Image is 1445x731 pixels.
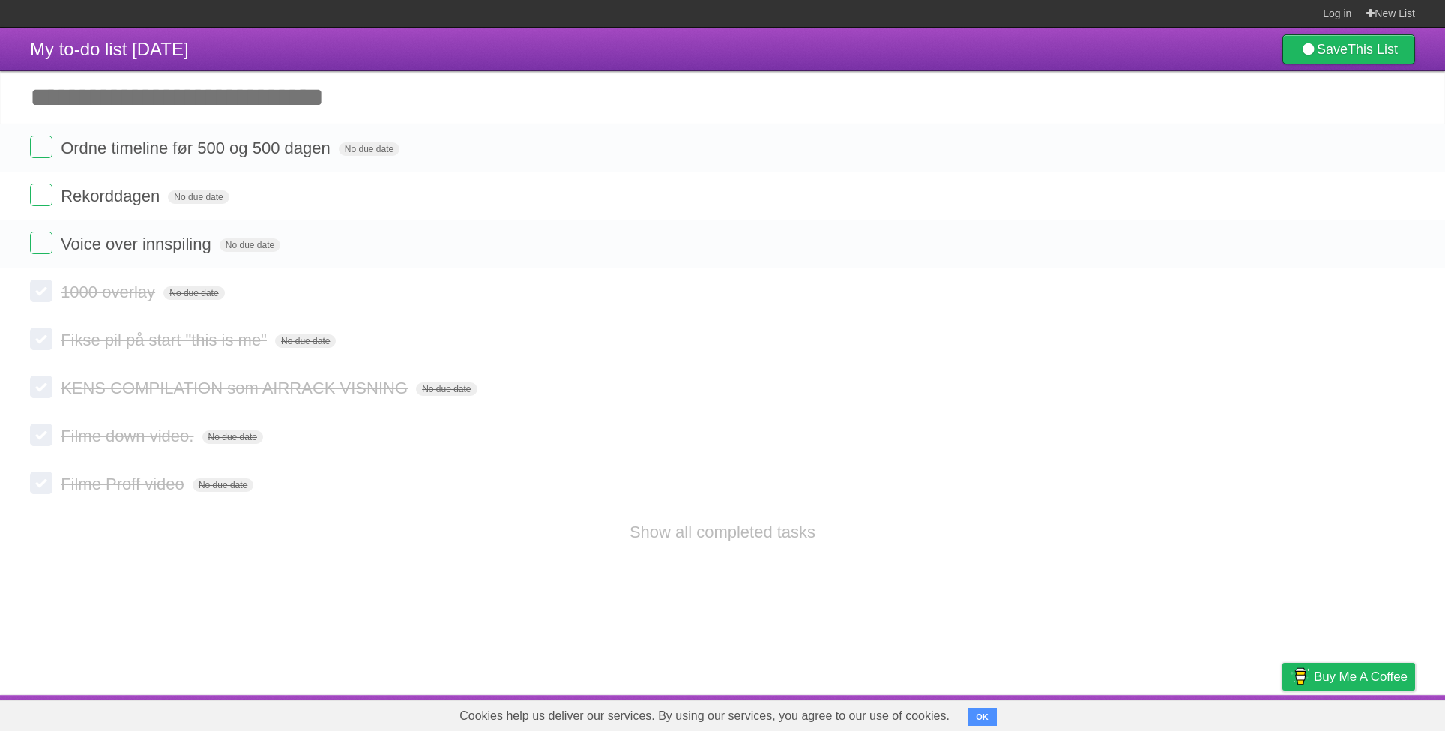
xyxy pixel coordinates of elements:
[61,475,188,493] span: Filme Proff video
[30,136,52,158] label: Done
[61,427,197,445] span: Filme down video.
[30,472,52,494] label: Done
[416,382,477,396] span: No due date
[1314,664,1408,690] span: Buy me a coffee
[30,39,189,59] span: My to-do list [DATE]
[1290,664,1310,689] img: Buy me a coffee
[1348,42,1398,57] b: This List
[30,280,52,302] label: Done
[1132,699,1193,727] a: Developers
[30,424,52,446] label: Done
[444,701,965,731] span: Cookies help us deliver our services. By using our services, you agree to our use of cookies.
[1263,699,1302,727] a: Privacy
[30,184,52,206] label: Done
[339,142,399,156] span: No due date
[30,328,52,350] label: Done
[1282,34,1415,64] a: SaveThis List
[275,334,336,348] span: No due date
[193,478,253,492] span: No due date
[220,238,280,252] span: No due date
[630,523,815,541] a: Show all completed tasks
[1282,663,1415,691] a: Buy me a coffee
[61,187,163,205] span: Rekorddagen
[61,379,411,397] span: KENS COMPILATION som AIRRACK VISNING
[30,376,52,398] label: Done
[202,430,263,444] span: No due date
[168,190,229,204] span: No due date
[30,232,52,254] label: Done
[968,708,997,726] button: OK
[61,139,334,157] span: Ordne timeline før 500 og 500 dagen
[61,283,159,301] span: 1000 overlay
[1212,699,1245,727] a: Terms
[1321,699,1415,727] a: Suggest a feature
[163,286,224,300] span: No due date
[61,235,215,253] span: Voice over innspiling
[1083,699,1114,727] a: About
[61,331,271,349] span: Fikse pil på start "this is me"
